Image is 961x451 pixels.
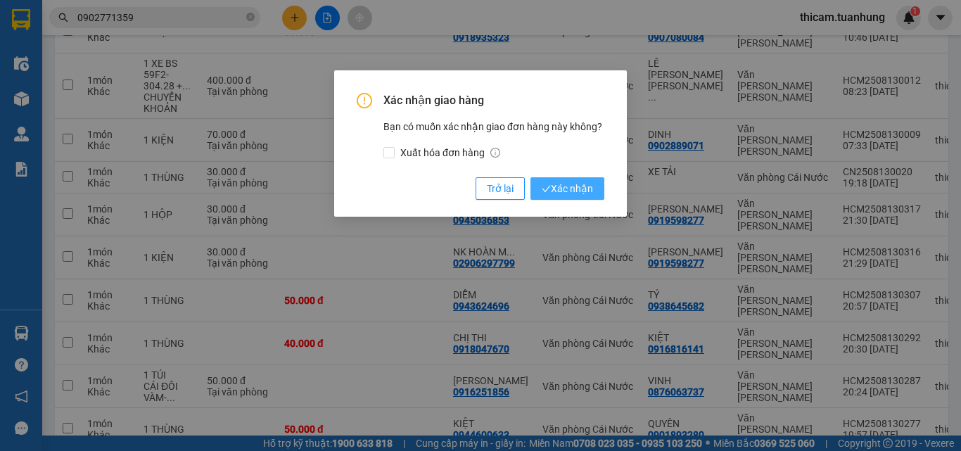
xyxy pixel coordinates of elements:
[357,93,372,108] span: exclamation-circle
[395,145,506,160] span: Xuất hóa đơn hàng
[490,148,500,158] span: info-circle
[542,181,593,196] span: Xác nhận
[383,119,604,160] div: Bạn có muốn xác nhận giao đơn hàng này không?
[487,181,514,196] span: Trở lại
[383,93,604,108] span: Xác nhận giao hàng
[530,177,604,200] button: checkXác nhận
[542,184,551,193] span: check
[476,177,525,200] button: Trở lại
